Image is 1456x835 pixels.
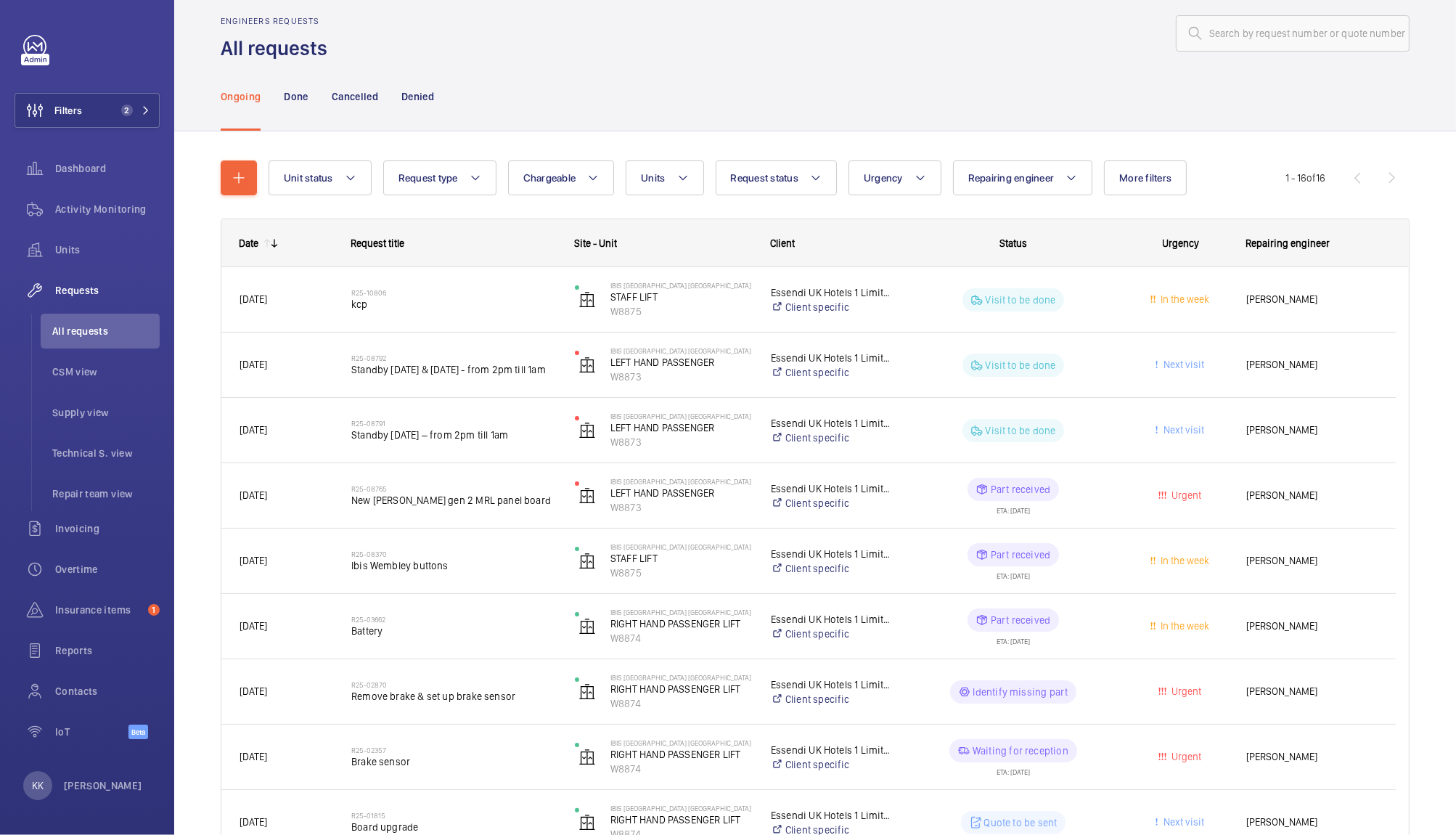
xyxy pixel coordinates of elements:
[121,105,133,116] span: 2
[999,237,1027,249] span: Status
[1169,751,1202,762] span: Urgent
[351,362,556,377] span: Standby [DATE] & [DATE] - from 2pm till 1am
[997,501,1030,514] div: ETA: [DATE]
[55,161,160,176] span: Dashboard
[1163,237,1200,249] span: Urgency
[991,482,1050,497] p: Part received
[240,620,267,632] span: [DATE]
[578,749,596,766] img: elevator.svg
[508,160,615,195] button: Chargeable
[578,487,596,505] img: elevator.svg
[383,160,496,195] button: Request type
[1158,620,1210,632] span: In the week
[52,364,160,379] span: CSM view
[240,816,267,828] span: [DATE]
[771,351,892,365] p: Essendi UK Hotels 1 Limited
[578,553,596,570] img: elevator.svg
[351,680,556,689] h2: R25-02870
[55,521,160,536] span: Invoicing
[997,632,1030,645] div: ETA: [DATE]
[351,811,556,820] h2: R25-01815
[269,160,372,195] button: Unit status
[578,291,596,309] img: elevator.svg
[1246,814,1378,831] span: [PERSON_NAME]
[1119,172,1171,184] span: More filters
[1246,683,1378,700] span: [PERSON_NAME]
[52,446,160,460] span: Technical S. view
[54,103,82,118] span: Filters
[771,757,892,772] a: Client specific
[953,160,1093,195] button: Repairing engineer
[578,357,596,374] img: elevator.svg
[997,566,1030,579] div: ETA: [DATE]
[578,683,596,701] img: elevator.svg
[771,416,892,431] p: Essendi UK Hotels 1 Limited
[771,431,892,445] a: Client specific
[610,370,752,384] p: W8873
[1176,15,1410,52] input: Search by request number or quote number
[351,428,556,442] span: Standby [DATE] – from 2pm till 1am
[351,615,556,624] h2: R25-03662
[968,172,1055,184] span: Repairing engineer
[610,290,752,304] p: STAFF LIFT
[973,685,1068,699] p: Identify missing part
[351,288,556,297] h2: R25-10806
[1158,293,1210,305] span: In the week
[1158,555,1210,566] span: In the week
[610,812,752,827] p: RIGHT HAND PASSENGER LIFT
[240,293,267,305] span: [DATE]
[771,481,892,496] p: Essendi UK Hotels 1 Limited
[771,808,892,823] p: Essendi UK Hotels 1 Limited
[610,682,752,696] p: RIGHT HAND PASSENGER LIFT
[771,677,892,692] p: Essendi UK Hotels 1 Limited
[771,365,892,380] a: Client specific
[610,696,752,711] p: W8874
[610,551,752,566] p: STAFF LIFT
[15,93,160,128] button: Filters2
[578,422,596,439] img: elevator.svg
[332,89,378,104] p: Cancelled
[771,285,892,300] p: Essendi UK Hotels 1 Limited
[240,685,267,697] span: [DATE]
[240,489,267,501] span: [DATE]
[240,424,267,436] span: [DATE]
[610,281,752,290] p: IBIS [GEOGRAPHIC_DATA] [GEOGRAPHIC_DATA]
[1246,553,1378,569] span: [PERSON_NAME]
[626,160,703,195] button: Units
[610,631,752,645] p: W8874
[1246,618,1378,635] span: [PERSON_NAME]
[351,419,556,428] h2: R25-08791
[610,738,752,747] p: IBIS [GEOGRAPHIC_DATA] [GEOGRAPHIC_DATA]
[351,550,556,558] h2: R25-08370
[641,172,665,184] span: Units
[284,172,333,184] span: Unit status
[1161,816,1204,828] span: Next visit
[351,624,556,638] span: Battery
[770,237,795,249] span: Client
[351,820,556,834] span: Board upgrade
[351,558,556,573] span: Ibis Wembley buttons
[610,762,752,776] p: W8874
[351,746,556,754] h2: R25-02357
[52,324,160,338] span: All requests
[771,300,892,314] a: Client specific
[1104,160,1187,195] button: More filters
[32,778,44,793] p: KK
[716,160,838,195] button: Request status
[610,804,752,812] p: IBIS [GEOGRAPHIC_DATA] [GEOGRAPHIC_DATA]
[1306,172,1316,184] span: of
[239,237,258,249] div: Date
[731,172,799,184] span: Request status
[1246,237,1330,249] span: Repairing engineer
[221,35,336,62] h1: All requests
[610,673,752,682] p: IBIS [GEOGRAPHIC_DATA] [GEOGRAPHIC_DATA]
[771,561,892,576] a: Client specific
[128,725,148,739] span: Beta
[771,627,892,641] a: Client specific
[284,89,308,104] p: Done
[610,616,752,631] p: RIGHT HAND PASSENGER LIFT
[55,643,160,658] span: Reports
[578,814,596,831] img: elevator.svg
[64,778,142,793] p: [PERSON_NAME]
[610,500,752,515] p: W8873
